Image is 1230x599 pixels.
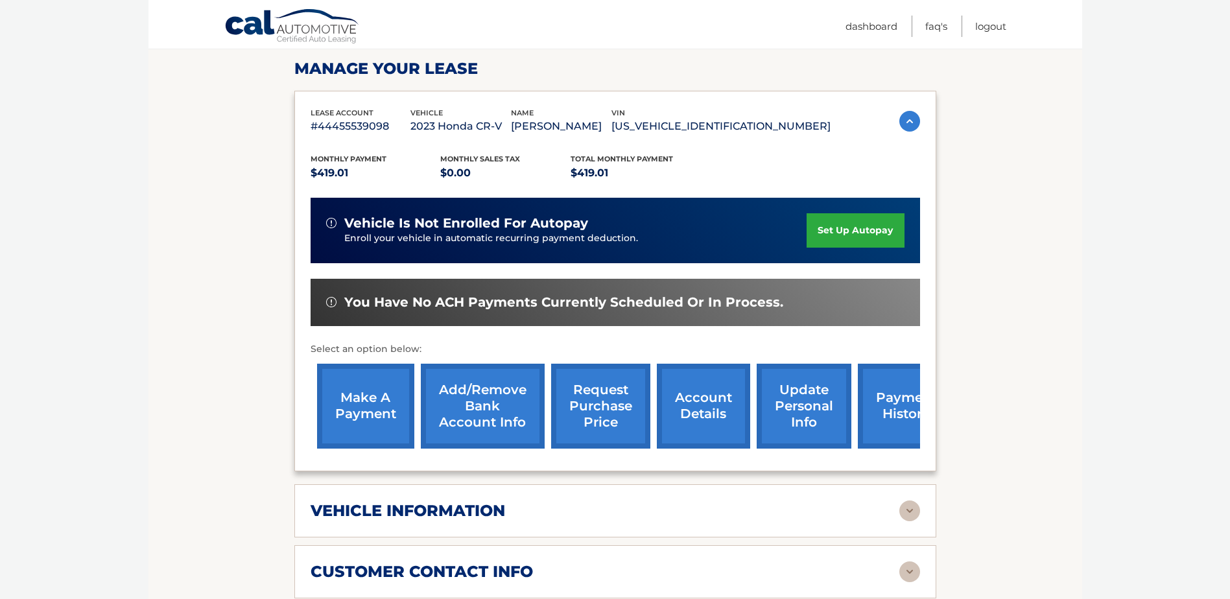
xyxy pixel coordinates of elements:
a: update personal info [757,364,851,449]
p: Select an option below: [311,342,920,357]
h2: customer contact info [311,562,533,581]
a: FAQ's [925,16,947,37]
p: $419.01 [571,164,701,182]
span: Monthly sales Tax [440,154,520,163]
p: 2023 Honda CR-V [410,117,511,135]
a: Dashboard [846,16,897,37]
a: set up autopay [807,213,904,248]
span: name [511,108,534,117]
h2: Manage Your Lease [294,59,936,78]
p: [PERSON_NAME] [511,117,611,135]
a: request purchase price [551,364,650,449]
a: Logout [975,16,1006,37]
a: payment history [858,364,955,449]
p: Enroll your vehicle in automatic recurring payment deduction. [344,231,807,246]
p: [US_VEHICLE_IDENTIFICATION_NUMBER] [611,117,831,135]
span: You have no ACH payments currently scheduled or in process. [344,294,783,311]
a: Add/Remove bank account info [421,364,545,449]
span: Monthly Payment [311,154,386,163]
img: accordion-rest.svg [899,561,920,582]
span: lease account [311,108,373,117]
img: alert-white.svg [326,218,337,228]
img: alert-white.svg [326,297,337,307]
p: $0.00 [440,164,571,182]
span: vehicle [410,108,443,117]
img: accordion-rest.svg [899,500,920,521]
span: vehicle is not enrolled for autopay [344,215,588,231]
h2: vehicle information [311,501,505,521]
p: #44455539098 [311,117,411,135]
a: make a payment [317,364,414,449]
a: Cal Automotive [224,8,361,46]
span: vin [611,108,625,117]
img: accordion-active.svg [899,111,920,132]
p: $419.01 [311,164,441,182]
span: Total Monthly Payment [571,154,673,163]
a: account details [657,364,750,449]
